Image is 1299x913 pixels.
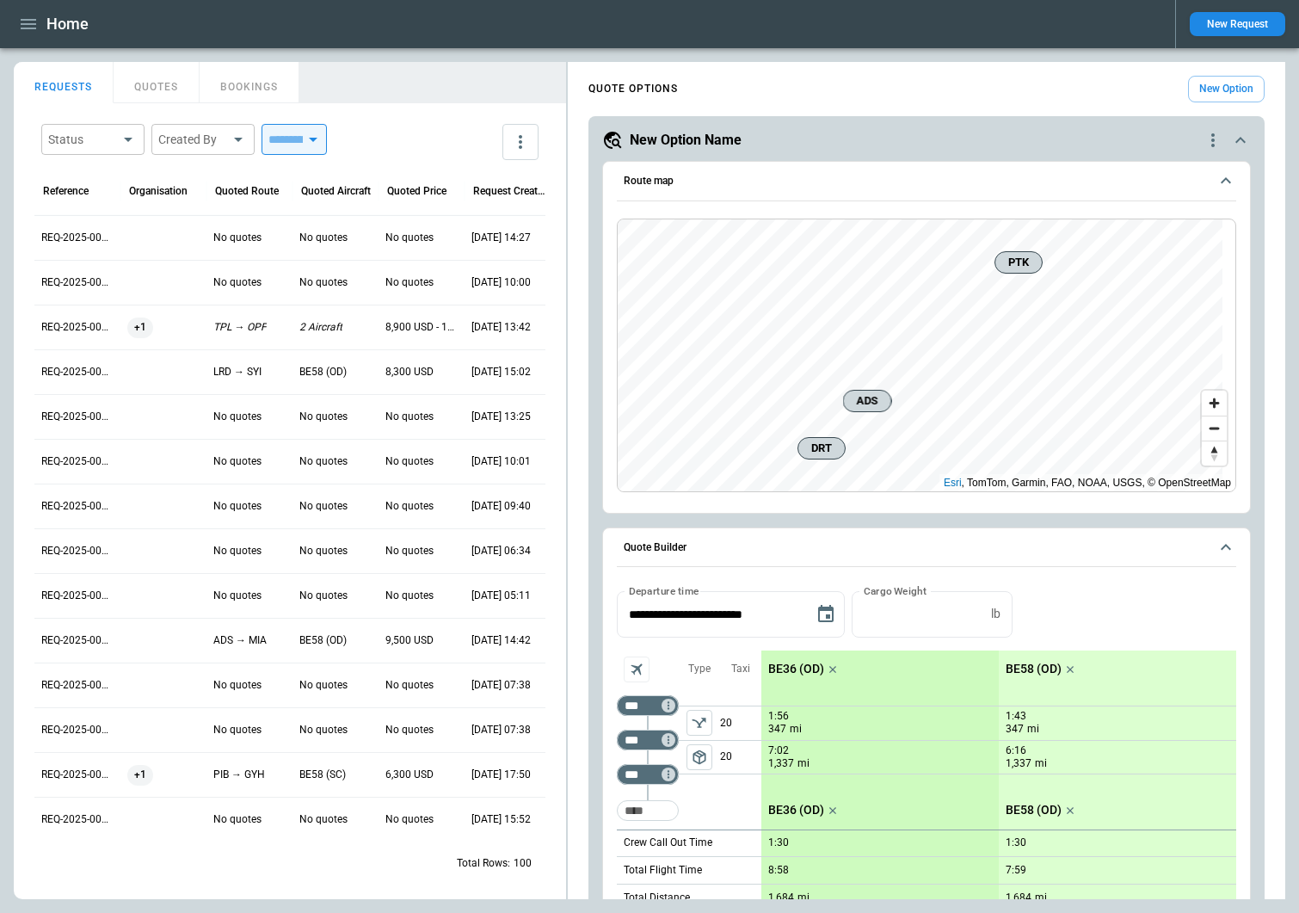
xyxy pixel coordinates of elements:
[502,124,539,160] button: more
[299,768,346,782] p: BE58 (SC)
[630,131,742,150] h5: New Option Name
[624,542,686,553] h6: Quote Builder
[768,756,794,771] p: 1,337
[768,744,789,757] p: 7:02
[299,544,348,558] p: No quotes
[768,803,824,817] p: BE36 (OD)
[14,62,114,103] button: REQUESTS
[127,753,153,797] span: +1
[299,723,348,737] p: No quotes
[624,891,690,905] p: Total Distance
[944,474,1231,491] div: , TomTom, Garmin, FAO, NOAA, USGS, © OpenStreetMap
[473,185,546,197] div: Request Created At (UTC-05:00)
[864,583,927,598] label: Cargo Weight
[299,454,348,469] p: No quotes
[1035,756,1047,771] p: mi
[471,410,531,424] p: 09/03/2025 13:25
[624,176,674,187] h6: Route map
[1203,130,1223,151] div: quote-option-actions
[385,544,434,558] p: No quotes
[797,756,810,771] p: mi
[617,800,679,821] div: Too short
[1006,744,1026,757] p: 6:16
[850,392,883,410] span: ADS
[686,744,712,770] span: Type of sector
[213,678,262,693] p: No quotes
[624,863,702,878] p: Total Flight Time
[1006,662,1062,676] p: BE58 (OD)
[213,365,262,379] p: LRD → SYI
[385,231,434,245] p: No quotes
[41,812,114,827] p: REQ-2025-000257
[41,231,114,245] p: REQ-2025-000270
[299,231,348,245] p: No quotes
[213,275,262,290] p: No quotes
[720,706,761,740] p: 20
[385,812,434,827] p: No quotes
[385,678,434,693] p: No quotes
[602,130,1251,151] button: New Option Namequote-option-actions
[1006,864,1026,877] p: 7:59
[41,768,114,782] p: REQ-2025-000258
[720,741,761,774] p: 20
[41,275,114,290] p: REQ-2025-000269
[471,231,531,245] p: 09/08/2025 14:27
[797,891,810,905] p: mi
[299,275,348,290] p: No quotes
[1006,891,1031,904] p: 1,684
[299,320,342,335] p: 2 Aircraft
[299,678,348,693] p: No quotes
[385,365,434,379] p: 8,300 USD
[41,544,114,558] p: REQ-2025-000263
[385,589,434,603] p: No quotes
[213,768,265,782] p: PIB → GYH
[41,320,114,335] p: REQ-2025-000268
[213,589,262,603] p: No quotes
[385,410,434,424] p: No quotes
[299,589,348,603] p: No quotes
[46,14,89,34] h1: Home
[471,544,531,558] p: 08/27/2025 06:34
[41,454,114,469] p: REQ-2025-000265
[1006,756,1031,771] p: 1,337
[301,185,371,197] div: Quoted Aircraft
[471,454,531,469] p: 09/03/2025 10:01
[213,410,262,424] p: No quotes
[1006,710,1026,723] p: 1:43
[41,499,114,514] p: REQ-2025-000264
[385,768,434,782] p: 6,300 USD
[471,633,531,648] p: 08/26/2025 14:42
[618,219,1222,491] canvas: Map
[200,62,299,103] button: BOOKINGS
[213,320,267,335] p: TPL → OPF
[471,320,531,335] p: 09/04/2025 13:42
[1202,441,1227,466] button: Reset bearing to north
[471,812,531,827] p: 08/22/2025 15:52
[471,365,531,379] p: 09/03/2025 15:02
[1188,76,1265,102] button: New Option
[41,633,114,648] p: REQ-2025-000261
[617,219,1236,492] div: Route map
[617,528,1236,568] button: Quote Builder
[385,320,458,335] p: 8,900 USD - 10,200 USD
[1190,12,1285,36] button: New Request
[471,768,531,782] p: 08/22/2025 17:50
[213,723,262,737] p: No quotes
[213,454,262,469] p: No quotes
[385,454,434,469] p: No quotes
[215,185,279,197] div: Quoted Route
[1202,416,1227,441] button: Zoom out
[768,864,789,877] p: 8:58
[471,723,531,737] p: 08/26/2025 07:38
[213,231,262,245] p: No quotes
[385,275,434,290] p: No quotes
[471,589,531,603] p: 08/27/2025 05:11
[213,499,262,514] p: No quotes
[991,607,1000,621] p: lb
[1006,722,1024,737] p: 347
[41,678,114,693] p: REQ-2025-000260
[213,633,267,648] p: ADS → MIA
[385,499,434,514] p: No quotes
[114,62,200,103] button: QUOTES
[1035,891,1047,905] p: mi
